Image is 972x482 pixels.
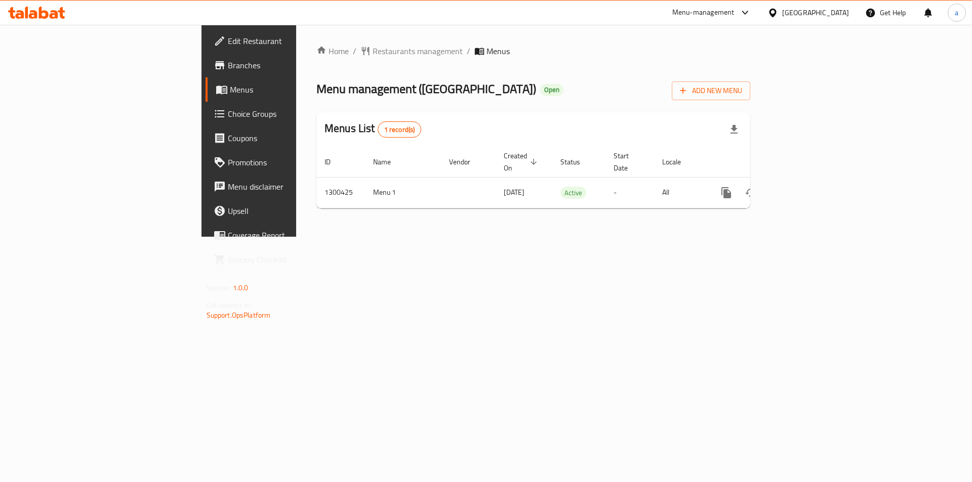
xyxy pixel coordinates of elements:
[207,298,253,312] span: Get support on:
[378,125,421,135] span: 1 record(s)
[206,223,364,247] a: Coverage Report
[233,281,249,294] span: 1.0.0
[207,281,231,294] span: Version:
[206,77,364,102] a: Menus
[605,177,654,208] td: -
[228,156,356,168] span: Promotions
[206,174,364,199] a: Menu disclaimer
[325,121,421,138] h2: Menus List
[206,126,364,150] a: Coupons
[206,102,364,126] a: Choice Groups
[504,186,524,199] span: [DATE]
[230,83,356,96] span: Menus
[782,7,849,18] div: [GEOGRAPHIC_DATA]
[228,253,356,266] span: Grocery Checklist
[228,205,356,217] span: Upsell
[206,53,364,77] a: Branches
[325,156,344,168] span: ID
[504,150,540,174] span: Created On
[373,156,404,168] span: Name
[680,84,742,97] span: Add New Menu
[378,121,422,138] div: Total records count
[206,247,364,272] a: Grocery Checklist
[560,156,593,168] span: Status
[540,84,563,96] div: Open
[955,7,958,18] span: a
[560,187,586,199] span: Active
[714,181,739,205] button: more
[206,150,364,174] a: Promotions
[487,45,510,57] span: Menus
[316,45,750,57] nav: breadcrumb
[739,181,763,205] button: Change Status
[467,45,470,57] li: /
[654,177,706,208] td: All
[316,147,820,208] table: enhanced table
[662,156,694,168] span: Locale
[672,81,750,100] button: Add New Menu
[449,156,483,168] span: Vendor
[706,147,820,178] th: Actions
[206,199,364,223] a: Upsell
[228,108,356,120] span: Choice Groups
[228,59,356,71] span: Branches
[373,45,463,57] span: Restaurants management
[540,85,563,94] span: Open
[228,181,356,193] span: Menu disclaimer
[228,132,356,144] span: Coupons
[672,7,735,19] div: Menu-management
[206,29,364,53] a: Edit Restaurant
[722,117,746,142] div: Export file
[228,35,356,47] span: Edit Restaurant
[207,309,271,322] a: Support.OpsPlatform
[316,77,536,100] span: Menu management ( [GEOGRAPHIC_DATA] )
[360,45,463,57] a: Restaurants management
[228,229,356,241] span: Coverage Report
[614,150,642,174] span: Start Date
[365,177,441,208] td: Menu 1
